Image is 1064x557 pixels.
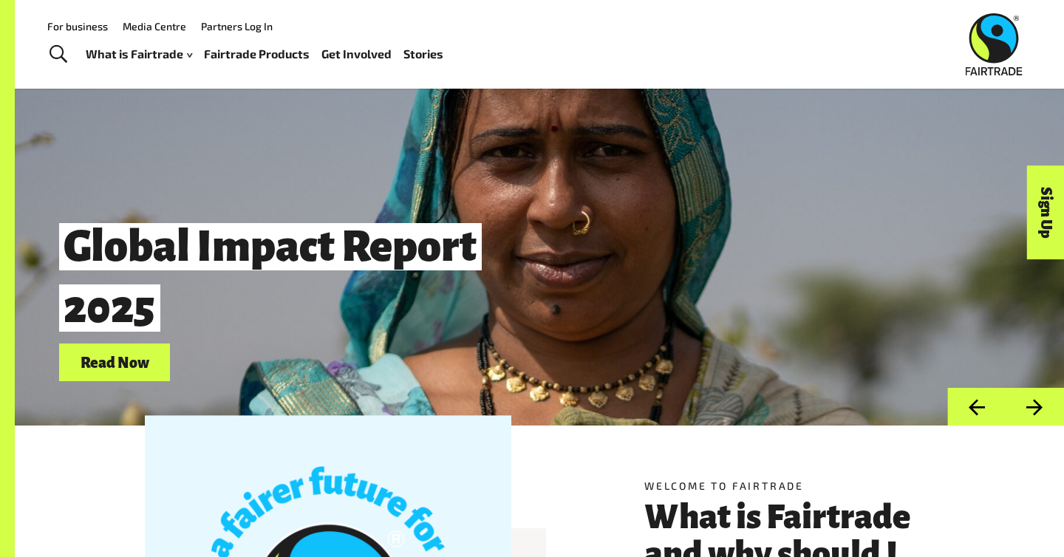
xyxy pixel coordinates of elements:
[201,20,273,33] a: Partners Log In
[966,13,1023,75] img: Fairtrade Australia New Zealand logo
[47,20,108,33] a: For business
[321,44,392,65] a: Get Involved
[40,36,76,73] a: Toggle Search
[59,344,170,381] a: Read Now
[204,44,310,65] a: Fairtrade Products
[403,44,443,65] a: Stories
[86,44,192,65] a: What is Fairtrade
[644,478,934,493] h5: Welcome to Fairtrade
[59,223,482,332] span: Global Impact Report 2025
[1006,388,1064,426] button: Next
[123,20,186,33] a: Media Centre
[947,388,1006,426] button: Previous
